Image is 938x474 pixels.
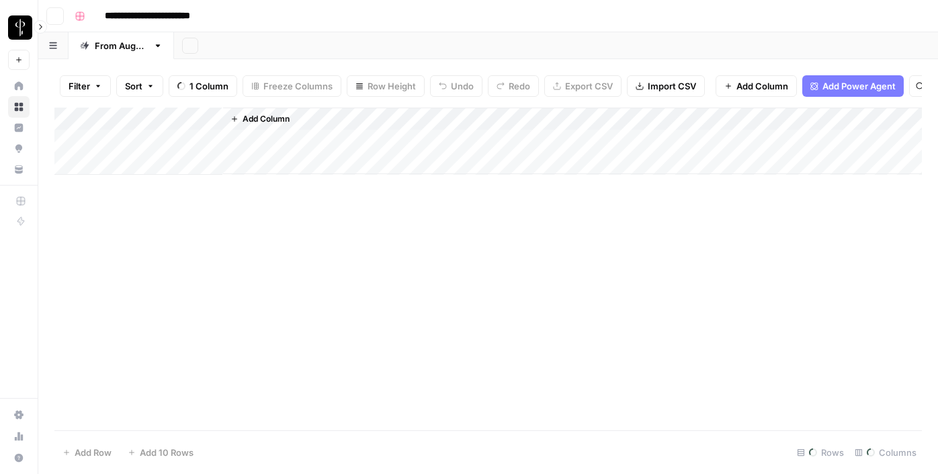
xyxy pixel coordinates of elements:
[544,75,622,97] button: Export CSV
[849,442,922,463] div: Columns
[169,75,237,97] button: 1 Column
[716,75,797,97] button: Add Column
[95,39,148,52] div: From [DATE]
[8,404,30,426] a: Settings
[140,446,194,459] span: Add 10 Rows
[263,79,333,93] span: Freeze Columns
[69,79,90,93] span: Filter
[792,442,849,463] div: Rows
[822,79,896,93] span: Add Power Agent
[8,138,30,159] a: Opportunities
[54,442,120,463] button: Add Row
[509,79,530,93] span: Redo
[627,75,705,97] button: Import CSV
[69,32,174,59] a: From [DATE]
[8,117,30,139] a: Insights
[8,159,30,180] a: Your Data
[225,110,295,128] button: Add Column
[8,75,30,97] a: Home
[125,79,142,93] span: Sort
[368,79,416,93] span: Row Height
[347,75,425,97] button: Row Height
[451,79,474,93] span: Undo
[75,446,112,459] span: Add Row
[430,75,482,97] button: Undo
[243,75,341,97] button: Freeze Columns
[8,447,30,469] button: Help + Support
[802,75,904,97] button: Add Power Agent
[243,113,290,125] span: Add Column
[8,11,30,44] button: Workspace: LP Production Workloads
[488,75,539,97] button: Redo
[8,96,30,118] a: Browse
[189,79,228,93] span: 1 Column
[8,15,32,40] img: LP Production Workloads Logo
[648,79,696,93] span: Import CSV
[116,75,163,97] button: Sort
[8,426,30,447] a: Usage
[120,442,202,463] button: Add 10 Rows
[60,75,111,97] button: Filter
[736,79,788,93] span: Add Column
[565,79,613,93] span: Export CSV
